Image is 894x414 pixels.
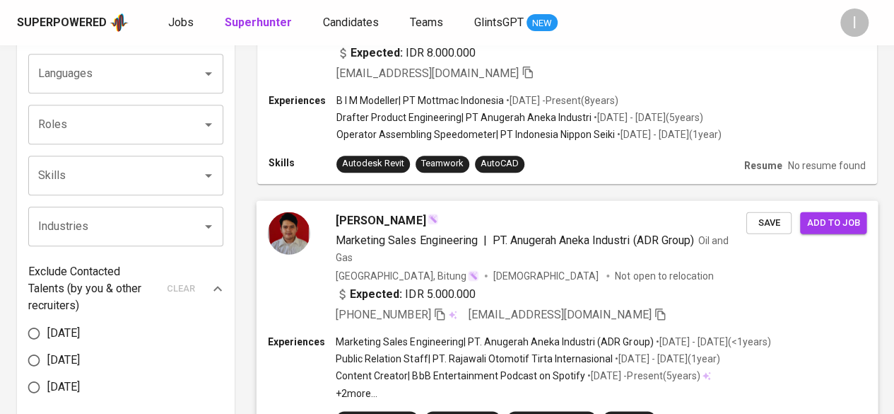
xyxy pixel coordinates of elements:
[336,127,615,142] p: Operator Assembling Speedometer | PT Indonesia Nippon Seiki
[410,14,446,32] a: Teams
[410,16,443,29] span: Teams
[47,352,80,369] span: [DATE]
[807,214,859,231] span: Add to job
[585,369,700,383] p: • [DATE] - Present ( 5 years )
[336,268,479,282] div: [GEOGRAPHIC_DATA], Bitung
[199,64,218,84] button: Open
[504,93,618,108] p: • [DATE] - Present ( 8 years )
[225,16,292,29] b: Superhunter
[336,335,653,349] p: Marketing Sales Engineering | PT. Anugerah Aneka Industri (ADR Group)
[336,93,504,108] p: B I M Modeller | PT Mottmac Indonesia
[350,285,402,302] b: Expected:
[615,268,713,282] p: Not open to relocation
[421,157,464,171] div: Teamwork
[474,16,524,29] span: GlintsGPT
[336,110,592,125] p: Drafter Product Engineering | PT Anugerah Aneka Industri
[323,14,382,32] a: Candidates
[613,352,719,366] p: • [DATE] - [DATE] ( 1 year )
[336,285,476,302] div: IDR 5.000.000
[653,335,770,349] p: • [DATE] - [DATE] ( <1 years )
[336,233,478,246] span: Marketing Sales Engineering
[753,214,784,231] span: Save
[746,212,792,234] button: Save
[336,234,729,263] span: Oil and Gas
[225,14,295,32] a: Superhunter
[468,270,479,281] img: magic_wand.svg
[474,14,558,32] a: GlintsGPT NEW
[168,14,196,32] a: Jobs
[199,166,218,185] button: Open
[744,159,782,173] p: Resume
[268,335,336,349] p: Experiences
[788,159,866,173] p: No resume found
[800,212,866,234] button: Add to job
[336,307,430,321] span: [PHONE_NUMBER]
[47,325,80,342] span: [DATE]
[17,15,107,31] div: Superpowered
[493,233,694,246] span: PT. Anugerah Aneka Industri (ADR Group)
[17,12,129,33] a: Superpoweredapp logo
[336,212,425,229] span: [PERSON_NAME]
[336,386,771,400] p: +2 more ...
[351,45,403,62] b: Expected:
[469,307,652,321] span: [EMAIL_ADDRESS][DOMAIN_NAME]
[481,157,519,171] div: AutoCAD
[483,231,487,248] span: |
[199,115,218,134] button: Open
[615,127,722,142] p: • [DATE] - [DATE] ( 1 year )
[336,352,613,366] p: Public Relation Staff | PT. Rajawali Otomotif Tirta Internasional
[28,263,158,314] p: Exclude Contacted Talents (by you & other recruiters)
[336,67,519,80] span: [EMAIL_ADDRESS][DOMAIN_NAME]
[493,268,601,282] span: [DEMOGRAPHIC_DATA]
[269,156,336,170] p: Skills
[268,212,310,254] img: b3bbea9a3a8aa67b40d08abdc871cfcd.jpg
[342,157,404,171] div: Autodesk Revit
[323,16,379,29] span: Candidates
[47,379,80,396] span: [DATE]
[110,12,129,33] img: app logo
[168,16,194,29] span: Jobs
[527,16,558,30] span: NEW
[336,369,585,383] p: Content Creator | BbB Entertainment Podcast on Spotify
[269,93,336,108] p: Experiences
[28,263,223,314] div: Exclude Contacted Talents (by you & other recruiters)clear
[427,213,438,224] img: magic_wand.svg
[336,45,476,62] div: IDR 8.000.000
[592,110,703,125] p: • [DATE] - [DATE] ( 5 years )
[199,217,218,236] button: Open
[840,8,869,37] div: I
